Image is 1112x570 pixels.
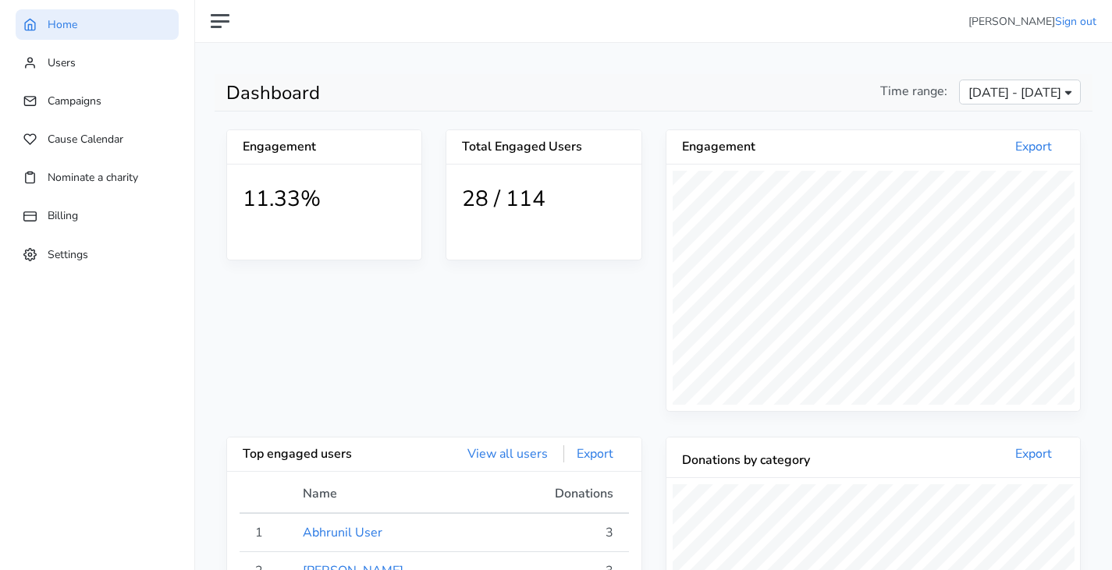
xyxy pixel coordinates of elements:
[491,513,629,552] td: 3
[240,513,293,552] td: 1
[16,124,179,154] a: Cause Calendar
[48,17,77,32] span: Home
[226,82,642,104] h1: Dashboard
[455,445,560,462] a: View all users
[48,208,78,223] span: Billing
[682,453,873,468] h5: Donations by category
[682,140,873,154] h5: Engagement
[491,484,629,513] th: Donations
[16,200,179,231] a: Billing
[16,239,179,270] a: Settings
[48,170,138,185] span: Nominate a charity
[48,132,123,147] span: Cause Calendar
[243,140,325,154] h5: Engagement
[243,186,406,213] h1: 11.33%
[16,9,179,40] a: Home
[462,186,625,213] h1: 28 / 114
[16,86,179,116] a: Campaigns
[1003,138,1064,155] a: Export
[16,48,179,78] a: Users
[968,83,1061,102] span: [DATE] - [DATE]
[48,55,76,70] span: Users
[16,162,179,193] a: Nominate a charity
[293,484,491,513] th: Name
[48,94,101,108] span: Campaigns
[563,445,626,462] a: Export
[462,140,625,154] h5: Total Engaged Users
[48,246,88,261] span: Settings
[968,13,1096,30] li: [PERSON_NAME]
[1003,445,1064,462] a: Export
[243,447,434,462] h5: Top engaged users
[1055,14,1096,29] a: Sign out
[303,524,382,541] a: Abhrunil User
[880,82,947,101] span: Time range:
